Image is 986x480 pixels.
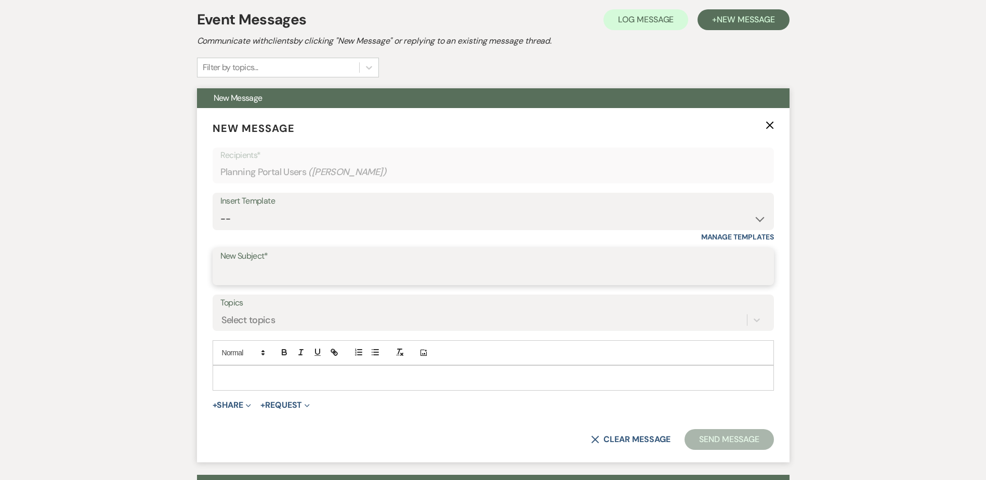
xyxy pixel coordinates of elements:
button: Clear message [591,435,670,444]
span: + [260,401,265,409]
h2: Communicate with clients by clicking "New Message" or replying to an existing message thread. [197,35,790,47]
label: Topics [220,296,766,311]
div: Select topics [221,313,275,327]
span: New Message [717,14,774,25]
span: + [213,401,217,409]
button: Send Message [685,429,773,450]
a: Manage Templates [701,232,774,242]
p: Recipients* [220,149,766,162]
span: Log Message [618,14,674,25]
button: Log Message [603,9,688,30]
div: Insert Template [220,194,766,209]
div: Filter by topics... [203,61,258,74]
button: Request [260,401,310,409]
h1: Event Messages [197,9,307,31]
label: New Subject* [220,249,766,264]
span: New Message [213,122,295,135]
div: Planning Portal Users [220,162,766,182]
span: New Message [214,92,262,103]
button: +New Message [698,9,789,30]
button: Share [213,401,252,409]
span: ( [PERSON_NAME] ) [308,165,386,179]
